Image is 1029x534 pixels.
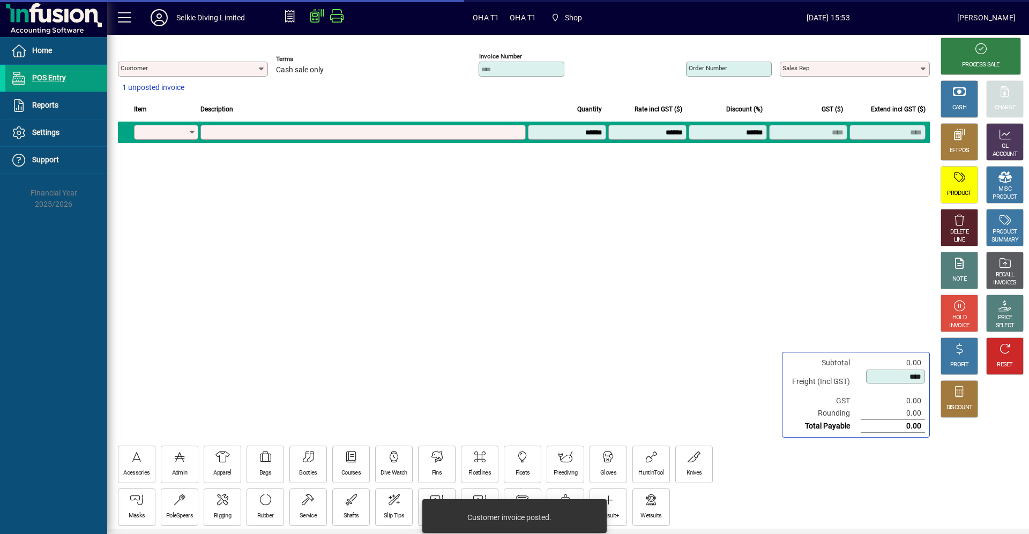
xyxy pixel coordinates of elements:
[142,8,176,27] button: Profile
[259,469,271,477] div: Bags
[554,469,577,477] div: Freediving
[993,193,1017,201] div: PRODUCT
[121,64,148,72] mat-label: Customer
[172,469,188,477] div: Admin
[299,469,317,477] div: Booties
[129,512,145,520] div: Masks
[468,469,491,477] div: Floatlines
[32,73,66,82] span: POS Entry
[950,361,968,369] div: PROFIT
[638,469,663,477] div: HuntinTool
[257,512,274,520] div: Rubber
[995,104,1016,112] div: CHARGE
[276,66,324,74] span: Cash sale only
[577,103,602,115] span: Quantity
[166,512,193,520] div: PoleSpears
[118,78,189,97] button: 1 unposted invoice
[861,420,925,433] td: 0.00
[384,512,404,520] div: Slip Tips
[957,9,1016,26] div: [PERSON_NAME]
[991,236,1018,244] div: SUMMARY
[993,228,1017,236] div: PRODUCT
[473,9,499,26] span: OHA T1
[787,395,861,407] td: GST
[726,103,763,115] span: Discount (%)
[996,322,1015,330] div: SELECT
[787,407,861,420] td: Rounding
[787,420,861,433] td: Total Payable
[993,279,1016,287] div: INVOICES
[822,103,843,115] span: GST ($)
[32,128,59,137] span: Settings
[954,236,965,244] div: LINE
[640,512,661,520] div: Wetsuits
[5,37,107,64] a: Home
[381,469,407,477] div: Dive Watch
[861,357,925,369] td: 0.00
[5,147,107,174] a: Support
[341,469,361,477] div: Courses
[787,369,861,395] td: Freight (Incl GST)
[32,46,52,55] span: Home
[996,271,1015,279] div: RECALL
[300,512,317,520] div: Service
[947,190,971,198] div: PRODUCT
[699,9,957,26] span: [DATE] 15:53
[1002,142,1009,151] div: GL
[871,103,926,115] span: Extend incl GST ($)
[600,469,616,477] div: Gloves
[276,56,340,63] span: Terms
[200,103,233,115] span: Description
[962,61,1000,69] div: PROCESS SALE
[547,8,586,27] span: Shop
[32,155,59,164] span: Support
[782,64,809,72] mat-label: Sales rep
[467,512,551,523] div: Customer invoice posted.
[861,395,925,407] td: 0.00
[5,119,107,146] a: Settings
[952,275,966,283] div: NOTE
[946,404,972,412] div: DISCOUNT
[565,9,583,26] span: Shop
[952,314,966,322] div: HOLD
[176,9,245,26] div: Selkie Diving Limited
[689,64,727,72] mat-label: Order number
[687,469,702,477] div: Knives
[32,101,58,109] span: Reports
[344,512,359,520] div: Shafts
[432,469,442,477] div: Fins
[950,147,970,155] div: EFTPOS
[510,9,536,26] span: OHA T1
[993,151,1017,159] div: ACCOUNT
[5,92,107,119] a: Reports
[998,185,1011,193] div: MISC
[998,314,1012,322] div: PRICE
[635,103,682,115] span: Rate incl GST ($)
[122,82,184,93] span: 1 unposted invoice
[479,52,522,60] mat-label: Invoice number
[213,469,231,477] div: Apparel
[949,322,969,330] div: INVOICE
[598,512,618,520] div: Wetsuit+
[134,103,147,115] span: Item
[516,469,530,477] div: Floats
[787,357,861,369] td: Subtotal
[952,104,966,112] div: CASH
[997,361,1013,369] div: RESET
[950,228,968,236] div: DELETE
[214,512,231,520] div: Rigging
[123,469,150,477] div: Acessories
[861,407,925,420] td: 0.00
